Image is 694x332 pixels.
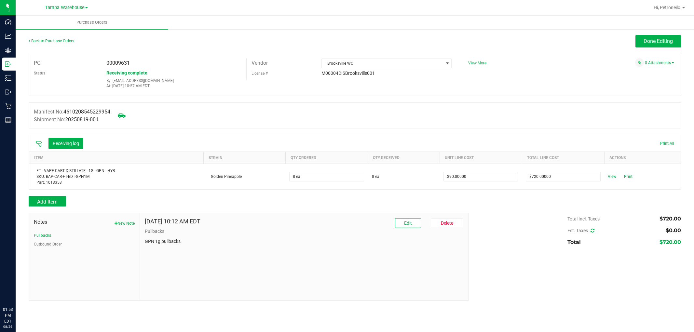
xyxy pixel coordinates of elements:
[34,218,135,226] span: Notes
[145,228,463,235] p: Pullbacks
[145,218,200,225] h4: [DATE] 10:12 AM EDT
[106,78,241,83] p: By: [EMAIL_ADDRESS][DOMAIN_NAME]
[666,227,681,233] span: $0.00
[29,39,74,43] a: Back to Purchase Orders
[322,59,443,68] span: Brooksville WC
[37,199,58,205] span: Add Item
[45,5,85,10] span: Tampa Warehouse
[106,70,147,75] span: Receiving complete
[34,116,99,124] label: Shipment No:
[660,239,681,245] span: $720.00
[106,60,130,66] span: 00009631
[65,116,99,123] span: 20250819-001
[441,220,453,226] span: Delete
[48,138,83,149] button: Receiving log
[68,20,116,25] span: Purchase Orders
[5,117,11,123] inline-svg: Reports
[5,33,11,39] inline-svg: Analytics
[29,196,66,206] button: Add Item
[368,152,440,164] th: Qty Received
[5,19,11,25] inline-svg: Dashboard
[5,75,11,81] inline-svg: Inventory
[3,324,13,329] p: 08/26
[395,218,421,228] button: Edit
[526,172,600,181] input: $0.00000
[16,16,168,29] a: Purchase Orders
[431,218,463,228] button: Delete
[106,84,241,88] p: At: [DATE] 10:57 AM EDT
[7,280,26,299] iframe: Resource center
[468,61,486,65] a: View More
[567,228,594,233] span: Est. Taxes
[145,238,463,245] p: GPN 1g pullbacks
[644,38,673,44] span: Done Editing
[372,174,379,179] span: 8 ea
[605,152,681,164] th: Actions
[567,216,600,221] span: Total Incl. Taxes
[34,58,41,68] label: PO
[654,5,682,10] span: Hi, Petroneilo!
[5,103,11,109] inline-svg: Retail
[444,172,518,181] input: $0.00000
[321,71,375,76] span: M00004DISBrooksville001
[208,174,242,179] span: Golden Pineapple
[5,89,11,95] inline-svg: Outbound
[5,61,11,67] inline-svg: Inbound
[34,68,45,78] label: Status
[404,220,412,226] span: Edit
[252,58,268,68] label: Vendor
[285,152,368,164] th: Qty Ordered
[645,60,674,65] a: 0 Attachments
[635,58,644,67] span: Attach a document
[3,307,13,324] p: 01:53 PM EDT
[252,69,268,78] label: License #
[606,173,619,180] span: View
[635,35,681,47] button: Done Editing
[204,152,286,164] th: Strain
[115,220,135,226] button: New Note
[522,152,604,164] th: Total Line Cost
[440,152,522,164] th: Unit Line Cost
[34,108,110,116] label: Manifest No:
[660,141,674,146] span: Print All
[5,47,11,53] inline-svg: Grow
[63,109,110,115] span: 4610208545229954
[34,241,62,247] button: Outbound Order
[567,239,581,245] span: Total
[33,168,200,185] div: FT - VAPE CART DISTILLATE - 1G - GPN - HYB SKU: BAP-CAR-FT-BDT-GPN1M Part: 1013353
[115,109,128,122] span: Mark as not Arrived
[290,172,363,181] input: 0 ea
[34,232,51,238] button: Pullbacks
[29,152,204,164] th: Item
[35,141,42,147] span: Scan packages to receive
[19,279,27,287] iframe: Resource center unread badge
[660,216,681,222] span: $720.00
[622,173,635,180] span: Print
